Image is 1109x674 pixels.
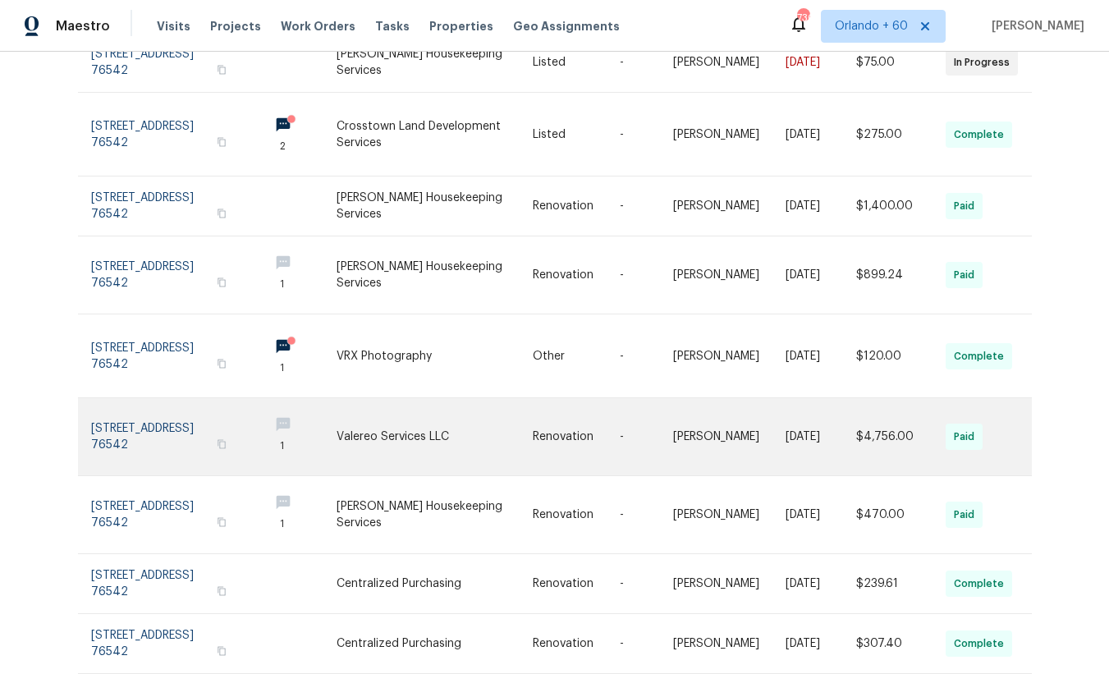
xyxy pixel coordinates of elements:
td: Other [520,314,607,398]
span: Properties [429,18,493,34]
button: Copy Address [214,515,229,530]
td: [PERSON_NAME] [660,398,772,476]
td: - [607,554,660,614]
td: Valereo Services LLC [323,398,520,476]
td: [PERSON_NAME] [660,614,772,674]
td: [PERSON_NAME] [660,236,772,314]
span: Orlando + 60 [835,18,908,34]
td: Centralized Purchasing [323,554,520,614]
span: Visits [157,18,190,34]
td: - [607,33,660,93]
span: Maestro [56,18,110,34]
td: [PERSON_NAME] [660,476,772,554]
span: Work Orders [281,18,355,34]
td: - [607,177,660,236]
button: Copy Address [214,62,229,77]
span: Geo Assignments [513,18,620,34]
td: [PERSON_NAME] [660,33,772,93]
td: Listed [520,93,607,177]
td: VRX Photography [323,314,520,398]
td: Renovation [520,476,607,554]
td: Renovation [520,398,607,476]
button: Copy Address [214,135,229,149]
td: - [607,236,660,314]
td: [PERSON_NAME] [660,93,772,177]
td: [PERSON_NAME] Housekeeping Services [323,177,520,236]
button: Copy Address [214,584,229,598]
button: Copy Address [214,437,229,452]
button: Copy Address [214,644,229,658]
td: Centralized Purchasing [323,614,520,674]
button: Copy Address [214,356,229,371]
td: Crosstown Land Development Services [323,93,520,177]
td: - [607,398,660,476]
button: Copy Address [214,206,229,221]
td: [PERSON_NAME] Housekeeping Services [323,236,520,314]
span: Tasks [375,21,410,32]
td: - [607,314,660,398]
td: - [607,93,660,177]
td: [PERSON_NAME] Housekeeping Services [323,476,520,554]
td: Renovation [520,236,607,314]
td: Listed [520,33,607,93]
span: Projects [210,18,261,34]
div: 730 [797,10,809,26]
td: Renovation [520,554,607,614]
td: [PERSON_NAME] [660,177,772,236]
button: Copy Address [214,275,229,290]
span: [PERSON_NAME] [985,18,1084,34]
td: [PERSON_NAME] Housekeeping Services [323,33,520,93]
td: - [607,614,660,674]
td: [PERSON_NAME] [660,554,772,614]
td: Renovation [520,614,607,674]
td: - [607,476,660,554]
td: [PERSON_NAME] [660,314,772,398]
td: Renovation [520,177,607,236]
